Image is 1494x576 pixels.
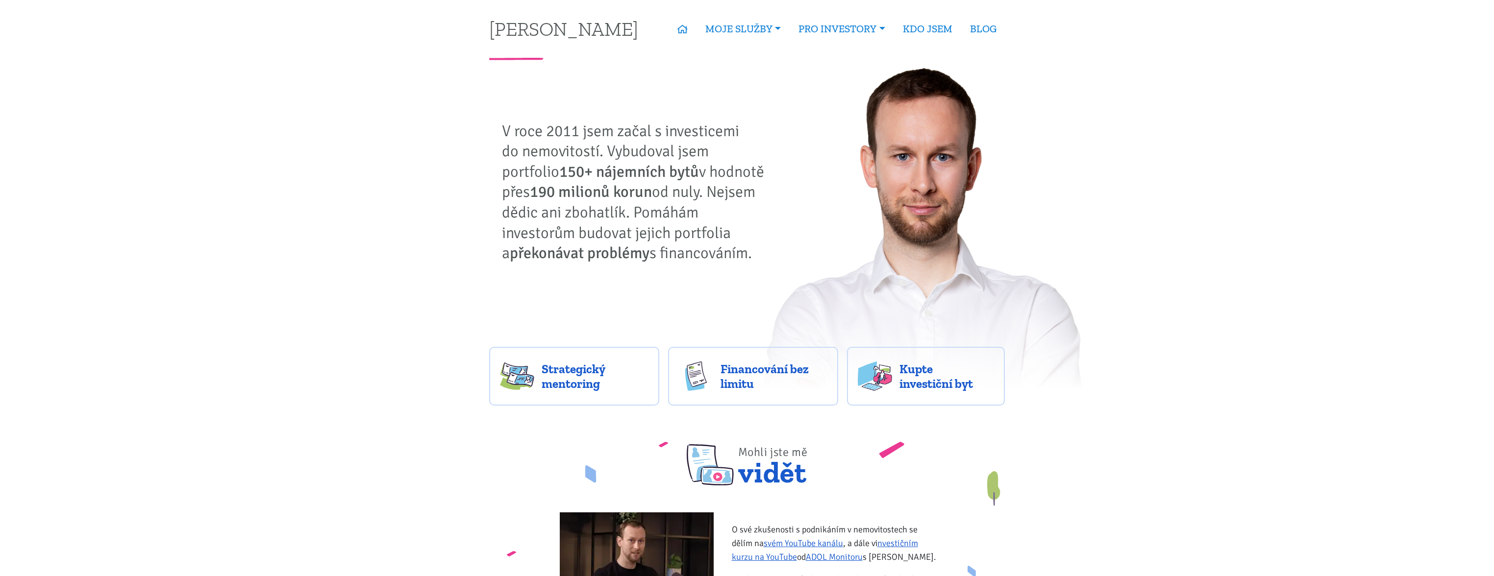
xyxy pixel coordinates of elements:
img: strategy [500,361,534,391]
a: MOJE SLUŽBY [697,18,790,40]
a: PRO INVESTORY [790,18,894,40]
a: svém YouTube kanálu [764,538,843,549]
a: [PERSON_NAME] [489,19,638,38]
a: KDO JSEM [894,18,961,40]
p: V roce 2011 jsem začal s investicemi do nemovitostí. Vybudoval jsem portfolio v hodnotě přes od n... [502,121,772,264]
a: Kupte investiční byt [847,347,1005,406]
p: O své zkušenosti s podnikáním v nemovitostech se dělím na , a dále v od s [PERSON_NAME]. [732,523,939,564]
a: Strategický mentoring [489,347,659,406]
strong: 190 milionů korun [530,182,652,201]
img: finance [679,361,713,391]
span: Financování bez limitu [721,361,827,391]
strong: 150+ nájemních bytů [559,162,699,181]
span: Strategický mentoring [542,361,648,391]
span: Kupte investiční byt [899,361,995,391]
strong: překonávat problémy [510,243,649,263]
span: vidět [738,432,808,485]
a: BLOG [961,18,1005,40]
a: ADOL Monitoru [806,552,863,562]
span: Mohli jste mě [738,445,808,459]
img: flats [858,361,892,391]
a: Financování bez limitu [668,347,838,406]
